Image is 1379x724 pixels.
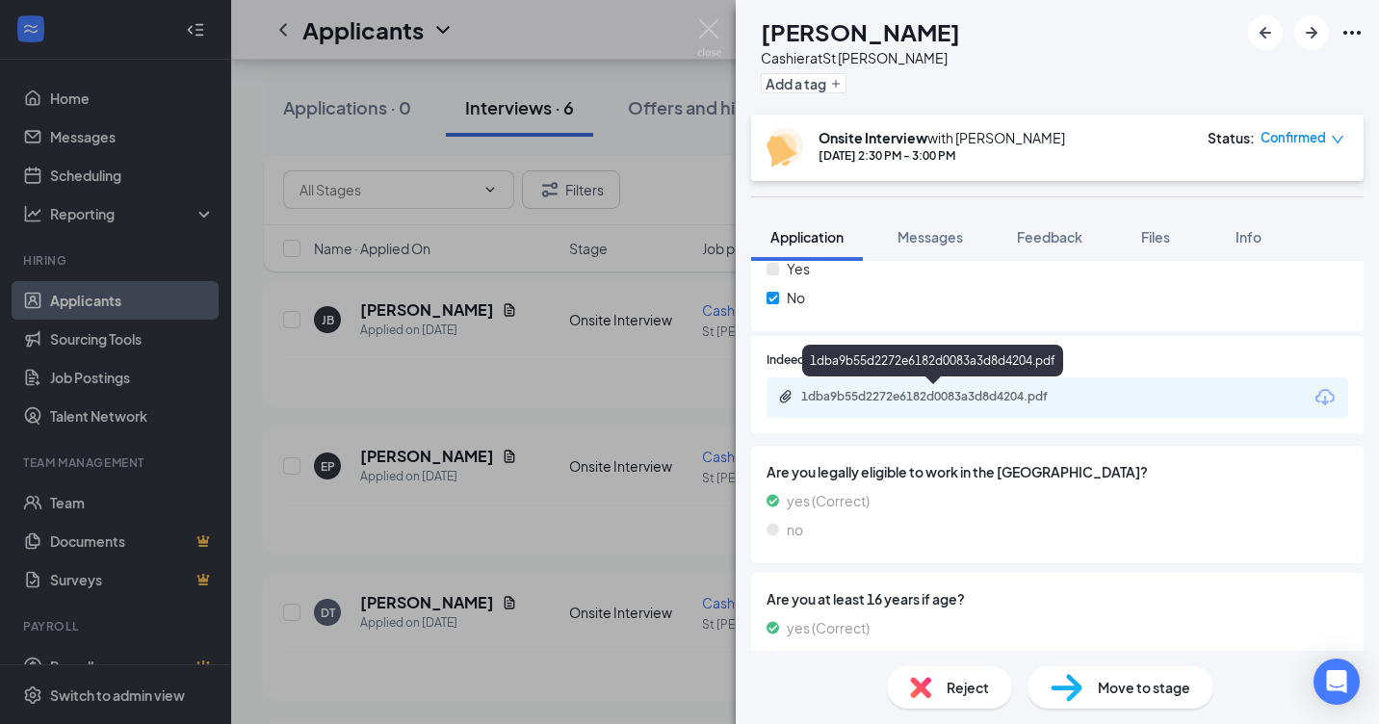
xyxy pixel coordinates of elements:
[1017,228,1082,246] span: Feedback
[778,389,1090,407] a: Paperclip1dba9b55d2272e6182d0083a3d8d4204.pdf
[1340,21,1364,44] svg: Ellipses
[802,345,1063,376] div: 1dba9b55d2272e6182d0083a3d8d4204.pdf
[787,490,870,511] span: yes (Correct)
[1208,128,1255,147] div: Status :
[761,48,960,67] div: Cashier at St [PERSON_NAME]
[767,588,1348,609] span: Are you at least 16 years if age?
[819,147,1065,164] div: [DATE] 2:30 PM - 3:00 PM
[787,287,805,308] span: No
[898,228,963,246] span: Messages
[947,677,989,698] span: Reject
[787,519,803,540] span: no
[787,646,803,667] span: no
[770,228,844,246] span: Application
[1248,15,1283,50] button: ArrowLeftNew
[1254,21,1277,44] svg: ArrowLeftNew
[1261,128,1326,147] span: Confirmed
[1314,659,1360,705] div: Open Intercom Messenger
[778,389,794,404] svg: Paperclip
[801,389,1071,404] div: 1dba9b55d2272e6182d0083a3d8d4204.pdf
[1236,228,1262,246] span: Info
[1314,386,1337,409] svg: Download
[1098,677,1190,698] span: Move to stage
[830,78,842,90] svg: Plus
[767,461,1348,482] span: Are you legally eligible to work in the [GEOGRAPHIC_DATA]?
[1331,133,1344,146] span: down
[767,351,851,370] span: Indeed Resume
[1300,21,1323,44] svg: ArrowRight
[819,128,1065,147] div: with [PERSON_NAME]
[1294,15,1329,50] button: ArrowRight
[819,129,927,146] b: Onsite Interview
[1141,228,1170,246] span: Files
[787,617,870,638] span: yes (Correct)
[761,15,960,48] h1: [PERSON_NAME]
[787,258,810,279] span: Yes
[761,73,846,93] button: PlusAdd a tag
